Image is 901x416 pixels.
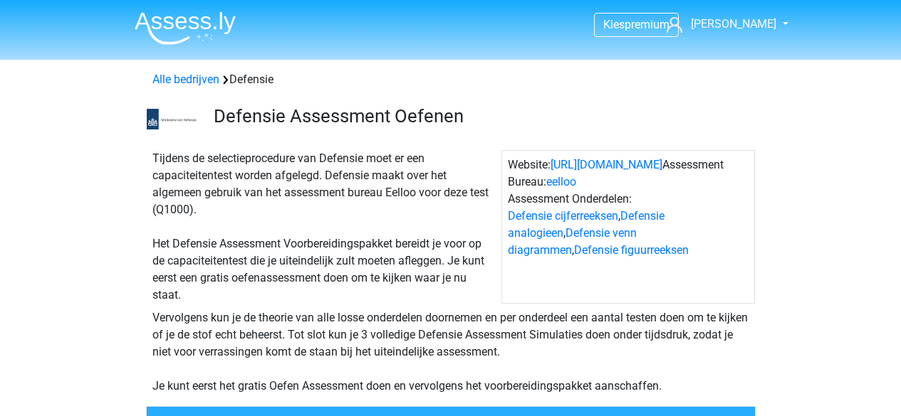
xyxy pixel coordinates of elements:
[508,209,665,240] a: Defensie analogieen
[152,73,219,86] a: Alle bedrijven
[546,175,576,188] a: eelloo
[551,158,662,171] a: [URL][DOMAIN_NAME]
[603,18,625,31] span: Kies
[501,150,755,304] div: Website: Assessment Bureau: Assessment Onderdelen: , , ,
[147,150,501,304] div: Tijdens de selectieprocedure van Defensie moet er een capaciteitentest worden afgelegd. Defensie ...
[574,243,689,257] a: Defensie figuurreeksen
[135,11,236,45] img: Assessly
[595,15,678,34] a: Kiespremium
[508,209,618,223] a: Defensie cijferreeksen
[147,71,755,88] div: Defensie
[214,105,744,127] h3: Defensie Assessment Oefenen
[691,17,776,31] span: [PERSON_NAME]
[147,309,755,395] div: Vervolgens kun je de theorie van alle losse onderdelen doornemen en per onderdeel een aantal test...
[508,226,637,257] a: Defensie venn diagrammen
[625,18,670,31] span: premium
[661,16,778,33] a: [PERSON_NAME]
